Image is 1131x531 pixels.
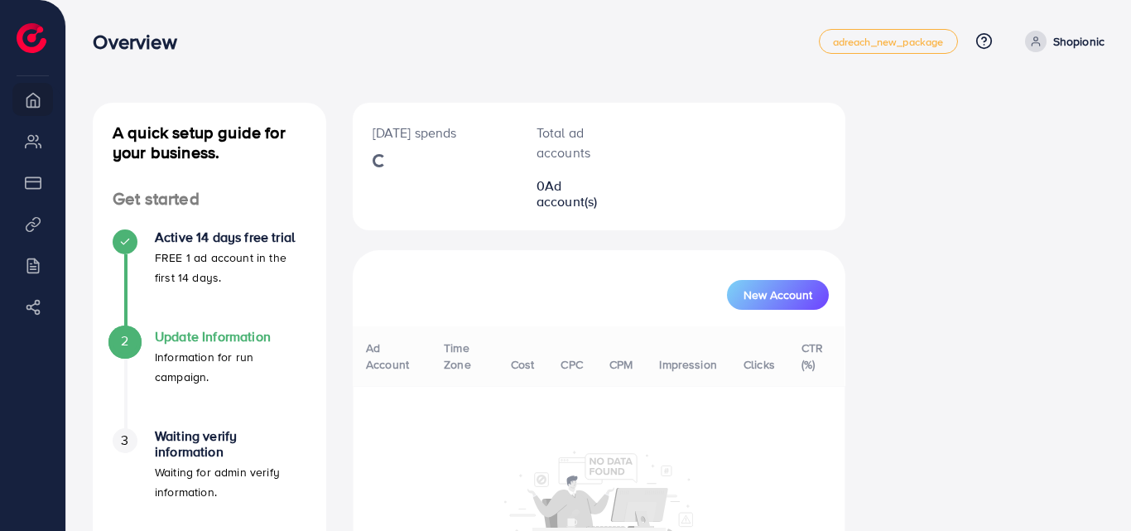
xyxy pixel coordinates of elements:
p: Information for run campaign. [155,347,306,387]
span: New Account [744,289,812,301]
p: FREE 1 ad account in the first 14 days. [155,248,306,287]
h4: Waiting verify information [155,428,306,460]
img: logo [17,23,46,53]
p: Total ad accounts [537,123,620,162]
li: Active 14 days free trial [93,229,326,329]
p: Waiting for admin verify information. [155,462,306,502]
h4: Get started [93,189,326,210]
button: New Account [727,280,829,310]
p: [DATE] spends [373,123,497,142]
span: 2 [121,331,128,350]
li: Waiting verify information [93,428,326,528]
h4: Active 14 days free trial [155,229,306,245]
p: Shopionic [1053,31,1105,51]
h2: 0 [537,178,620,210]
span: Ad account(s) [537,176,598,210]
h4: A quick setup guide for your business. [93,123,326,162]
a: adreach_new_package [819,29,958,54]
span: 3 [121,431,128,450]
a: Shopionic [1018,31,1105,52]
span: adreach_new_package [833,36,944,47]
li: Update Information [93,329,326,428]
h3: Overview [93,30,190,54]
h4: Update Information [155,329,306,345]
